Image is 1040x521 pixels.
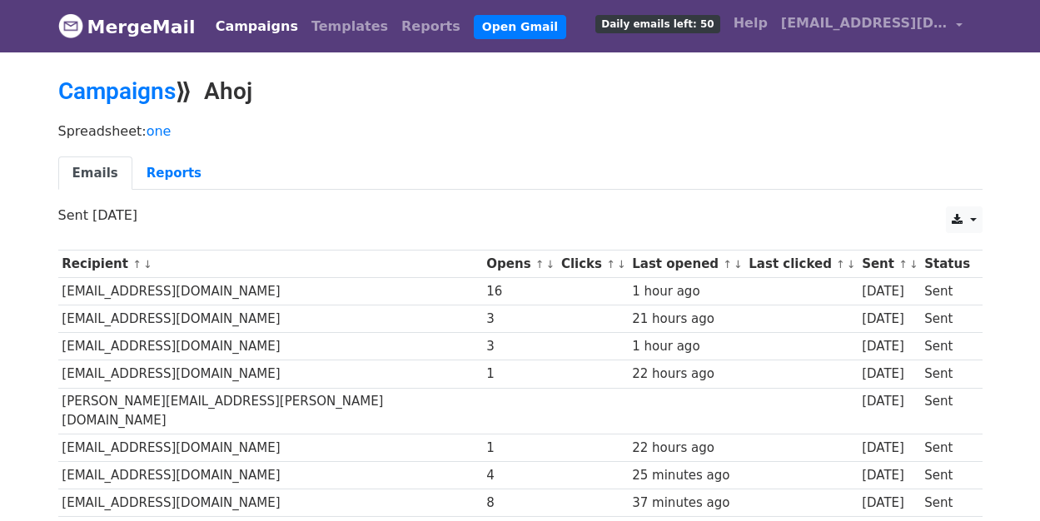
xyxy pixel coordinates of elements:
a: ↑ [898,258,908,270]
div: 25 minutes ago [632,466,740,485]
div: [DATE] [862,337,917,356]
a: Open Gmail [474,15,566,39]
div: 37 minutes ago [632,494,740,513]
div: [DATE] [862,494,917,513]
td: Sent [920,434,973,462]
td: Sent [920,305,973,333]
td: [EMAIL_ADDRESS][DOMAIN_NAME] [58,360,483,388]
td: [EMAIL_ADDRESS][DOMAIN_NAME] [58,489,483,517]
a: ↓ [847,258,856,270]
th: Last clicked [745,251,858,278]
a: Templates [305,10,395,43]
th: Clicks [557,251,628,278]
div: [DATE] [862,310,917,329]
div: 4 [486,466,553,485]
td: [EMAIL_ADDRESS][DOMAIN_NAME] [58,278,483,305]
td: Sent [920,278,973,305]
td: [EMAIL_ADDRESS][DOMAIN_NAME] [58,434,483,462]
div: [DATE] [862,439,917,458]
div: 1 [486,439,553,458]
div: 1 [486,365,553,384]
th: Opens [483,251,558,278]
a: ↓ [909,258,918,270]
p: Spreadsheet: [58,122,983,140]
a: Help [727,7,774,40]
a: ↓ [546,258,555,270]
span: [EMAIL_ADDRESS][DOMAIN_NAME] [781,13,948,33]
a: ↑ [836,258,845,270]
a: ↓ [734,258,743,270]
a: MergeMail [58,9,196,44]
div: [DATE] [862,282,917,301]
a: ↑ [606,258,615,270]
a: Emails [58,156,132,191]
a: Campaigns [209,10,305,43]
a: Reports [132,156,216,191]
td: Sent [920,462,973,489]
td: Sent [920,388,973,434]
img: MergeMail logo [58,13,83,38]
div: 3 [486,310,553,329]
div: [DATE] [862,466,917,485]
div: 8 [486,494,553,513]
th: Sent [858,251,920,278]
th: Recipient [58,251,483,278]
a: ↑ [535,258,545,270]
a: Reports [395,10,467,43]
a: Daily emails left: 50 [589,7,726,40]
a: Campaigns [58,77,176,105]
div: 1 hour ago [632,337,740,356]
h2: ⟫ Ahoj [58,77,983,106]
div: 1 hour ago [632,282,740,301]
td: Sent [920,360,973,388]
a: one [147,123,172,139]
th: Status [920,251,973,278]
a: ↓ [143,258,152,270]
div: 22 hours ago [632,365,740,384]
a: ↑ [723,258,732,270]
p: Sent [DATE] [58,206,983,224]
div: 21 hours ago [632,310,740,329]
a: [EMAIL_ADDRESS][DOMAIN_NAME] [774,7,969,46]
a: ↑ [132,258,142,270]
td: [EMAIL_ADDRESS][DOMAIN_NAME] [58,305,483,333]
a: ↓ [617,258,626,270]
th: Last opened [628,251,744,278]
td: [PERSON_NAME][EMAIL_ADDRESS][PERSON_NAME][DOMAIN_NAME] [58,388,483,434]
div: 22 hours ago [632,439,740,458]
td: [EMAIL_ADDRESS][DOMAIN_NAME] [58,333,483,360]
td: [EMAIL_ADDRESS][DOMAIN_NAME] [58,462,483,489]
div: 3 [486,337,553,356]
div: 16 [486,282,553,301]
td: Sent [920,333,973,360]
div: [DATE] [862,365,917,384]
span: Daily emails left: 50 [595,15,719,33]
div: [DATE] [862,392,917,411]
td: Sent [920,489,973,517]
